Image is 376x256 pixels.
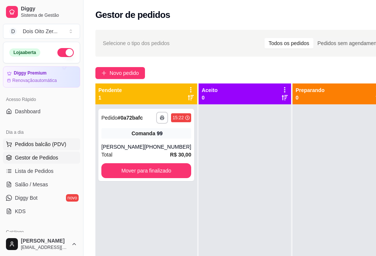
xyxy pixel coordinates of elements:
span: Novo pedido [110,69,139,77]
h2: Gestor de pedidos [95,9,170,21]
a: KDS [3,205,80,217]
strong: R$ 30,00 [170,152,191,158]
p: Aceito [202,86,218,94]
div: Dia a dia [3,126,80,138]
div: Todos os pedidos [265,38,313,48]
div: Acesso Rápido [3,94,80,105]
article: Diggy Premium [14,70,47,76]
p: Pendente [98,86,122,94]
span: Pedidos balcão (PDV) [15,140,66,148]
p: 0 [296,94,325,101]
span: Lista de Pedidos [15,167,54,175]
a: Gestor de Pedidos [3,152,80,164]
p: 1 [98,94,122,101]
button: Pedidos balcão (PDV) [3,138,80,150]
a: Diggy PremiumRenovaçãoautomática [3,66,80,88]
p: Preparando [296,86,325,94]
span: D [9,28,17,35]
span: Diggy Bot [15,194,38,202]
article: Renovação automática [12,78,57,83]
span: plus [101,70,107,76]
a: DiggySistema de Gestão [3,3,80,21]
div: 15:22 [173,115,184,121]
span: Salão / Mesas [15,181,48,188]
a: Dashboard [3,105,80,117]
span: Dashboard [15,108,41,115]
div: Dois Oito Zer ... [23,28,57,35]
div: [PHONE_NUMBER] [144,143,191,151]
button: Alterar Status [57,48,74,57]
a: Lista de Pedidos [3,165,80,177]
span: Total [101,151,113,159]
div: Loja aberta [9,48,40,57]
span: [EMAIL_ADDRESS][DOMAIN_NAME] [21,244,68,250]
strong: # 0a72bafc [118,115,143,121]
a: Salão / Mesas [3,178,80,190]
button: Mover para finalizado [101,163,191,178]
div: [PERSON_NAME] [101,143,144,151]
div: 99 [157,130,163,137]
span: Comanda [132,130,155,137]
span: [PERSON_NAME] [21,238,68,244]
button: Select a team [3,24,80,39]
p: 0 [202,94,218,101]
div: Catálogo [3,226,80,238]
span: Sistema de Gestão [21,12,77,18]
a: Diggy Botnovo [3,192,80,204]
button: [PERSON_NAME][EMAIL_ADDRESS][DOMAIN_NAME] [3,235,80,253]
span: Pedido [101,115,118,121]
span: KDS [15,208,26,215]
span: Diggy [21,6,77,12]
span: Gestor de Pedidos [15,154,58,161]
button: Novo pedido [95,67,145,79]
span: Selecione o tipo dos pedidos [103,39,170,47]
